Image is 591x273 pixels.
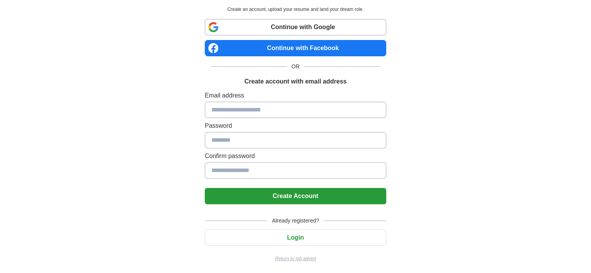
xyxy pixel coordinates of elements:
p: Create an account, upload your resume and land your dream role. [206,6,385,13]
h1: Create account with email address [244,77,347,86]
a: Continue with Facebook [205,40,386,56]
span: OR [287,63,304,71]
a: Continue with Google [205,19,386,35]
a: Login [205,234,386,241]
span: Already registered? [267,217,324,225]
button: Login [205,230,386,246]
button: Create Account [205,188,386,204]
label: Email address [205,91,386,100]
a: Return to job advert [205,255,386,262]
label: Password [205,121,386,130]
label: Confirm password [205,151,386,161]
